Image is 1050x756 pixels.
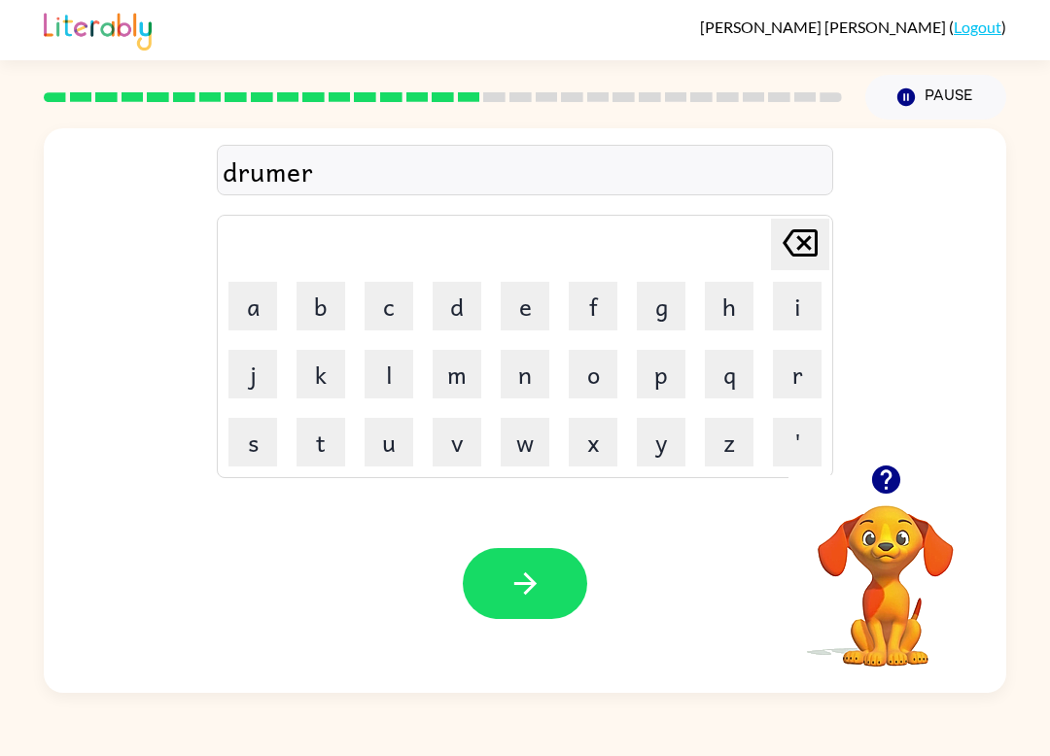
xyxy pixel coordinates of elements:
[365,418,413,466] button: u
[637,418,685,466] button: y
[228,418,277,466] button: s
[223,151,827,191] div: drumer
[637,350,685,398] button: p
[773,282,822,330] button: i
[700,17,949,36] span: [PERSON_NAME] [PERSON_NAME]
[365,350,413,398] button: l
[773,350,822,398] button: r
[954,17,1001,36] a: Logout
[865,75,1006,120] button: Pause
[228,282,277,330] button: a
[788,475,983,670] video: Your browser must support playing .mp4 files to use Literably. Please try using another browser.
[433,350,481,398] button: m
[297,350,345,398] button: k
[569,418,617,466] button: x
[228,350,277,398] button: j
[773,418,822,466] button: '
[700,17,1006,36] div: ( )
[501,282,549,330] button: e
[297,418,345,466] button: t
[44,8,152,51] img: Literably
[637,282,685,330] button: g
[297,282,345,330] button: b
[705,282,753,330] button: h
[433,418,481,466] button: v
[569,282,617,330] button: f
[705,418,753,466] button: z
[501,418,549,466] button: w
[705,350,753,398] button: q
[501,350,549,398] button: n
[569,350,617,398] button: o
[433,282,481,330] button: d
[365,282,413,330] button: c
